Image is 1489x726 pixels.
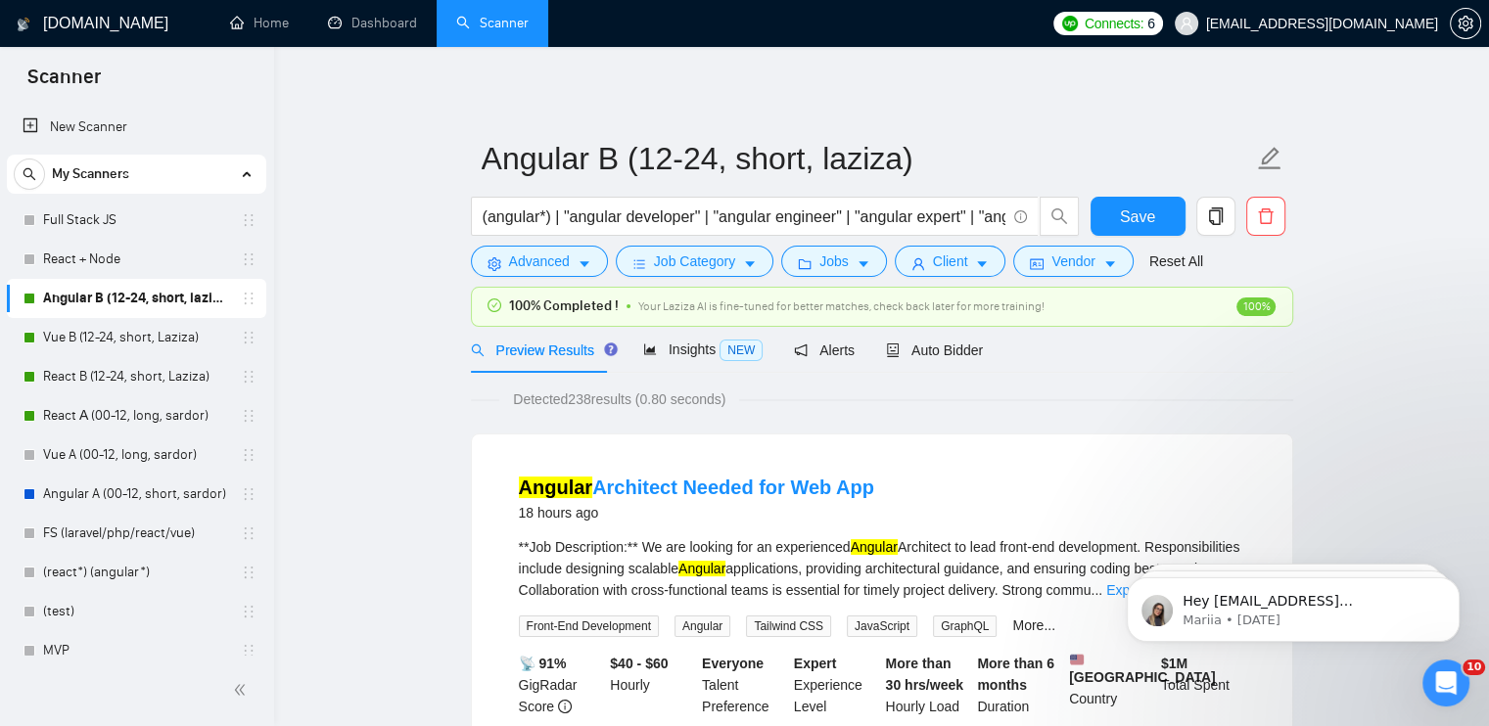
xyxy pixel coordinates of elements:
span: search [1041,207,1078,225]
img: upwork-logo.png [1062,16,1078,31]
span: caret-down [743,256,757,271]
a: Full Stack JS [43,201,229,240]
b: $40 - $60 [610,656,668,671]
span: Auto Bidder [886,342,983,358]
span: Save [1120,204,1155,229]
div: Country [1065,653,1157,717]
button: userClientcaret-down [895,246,1006,277]
span: notification [794,343,808,357]
button: settingAdvancedcaret-down [471,246,608,277]
div: Experience Level [790,653,882,717]
span: 100% [1236,297,1276,316]
span: Insights [643,341,763,357]
mark: Angular [851,539,898,555]
iframe: Intercom notifications message [1097,536,1489,673]
span: user [1180,17,1193,30]
li: New Scanner [7,108,266,147]
button: idcardVendorcaret-down [1013,246,1133,277]
span: 10 [1463,659,1485,675]
a: searchScanner [456,15,529,31]
mark: Angular [519,476,593,498]
span: caret-down [578,256,591,271]
span: holder [241,565,256,580]
a: (react*) (angular*) [43,553,229,592]
a: (test) [43,592,229,631]
span: Alerts [794,342,855,358]
button: delete [1246,197,1285,236]
span: Your Laziza AI is fine-tuned for better matches, check back later for more training! [638,299,1045,313]
a: React B (12-24, short, Laziza) [43,357,229,396]
span: Client [933,250,968,272]
span: Vendor [1051,250,1094,272]
a: FS (laravel/php/react/vue) [43,514,229,553]
mark: Angular [678,561,725,576]
span: edit [1257,146,1282,171]
span: holder [241,604,256,619]
a: React А (00-12, long, sardor) [43,396,229,435]
span: Jobs [819,250,849,272]
span: holder [241,330,256,345]
span: delete [1247,207,1284,225]
input: Scanner name... [482,134,1253,183]
span: area-chart [643,342,657,356]
a: Vue B (12-24, short, Laziza) [43,318,229,357]
b: More than 6 months [977,656,1054,693]
span: search [471,343,485,357]
span: copy [1197,207,1234,225]
a: Angular A (00-12, short, sardor) [43,475,229,514]
span: holder [241,486,256,502]
span: Connects: [1085,13,1143,34]
a: Vue A (00-12, long, sardor) [43,435,229,475]
span: Scanner [12,63,116,104]
a: homeHome [230,15,289,31]
span: Front-End Development [519,615,659,637]
b: Everyone [702,656,764,671]
span: holder [241,643,256,658]
span: caret-down [1103,256,1117,271]
span: holder [241,251,256,267]
button: search [14,159,45,190]
a: AngularArchitect Needed for Web App [519,476,874,498]
span: Advanced [509,250,570,272]
img: logo [17,9,30,40]
a: Reset All [1149,250,1203,272]
a: More... [1012,617,1055,633]
a: dashboardDashboard [328,15,417,31]
input: Search Freelance Jobs... [483,204,1005,229]
div: 18 hours ago [519,501,874,524]
span: setting [488,256,501,271]
span: setting [1451,16,1480,31]
span: robot [886,343,900,357]
span: Preview Results [471,342,612,358]
button: copy [1196,197,1235,236]
iframe: Intercom live chat [1422,659,1469,706]
a: New Scanner [23,108,251,147]
div: Hourly [606,653,698,717]
span: holder [241,408,256,424]
span: 100% Completed ! [509,295,619,317]
span: 6 [1147,13,1155,34]
img: 🇺🇸 [1070,653,1084,666]
span: Job Category [654,250,735,272]
b: More than 30 hrs/week [886,656,963,693]
span: My Scanners [52,155,129,194]
span: info-circle [558,700,572,713]
span: user [911,256,925,271]
span: JavaScript [847,615,917,637]
div: Talent Preference [698,653,790,717]
span: caret-down [857,256,870,271]
span: folder [798,256,812,271]
b: Expert [794,656,837,671]
span: NEW [720,340,763,361]
button: setting [1450,8,1481,39]
a: Angular B (12-24, short, laziza) [43,279,229,318]
span: holder [241,369,256,385]
span: ... [1091,582,1102,598]
span: double-left [233,680,253,700]
span: holder [241,212,256,228]
a: setting [1450,16,1481,31]
button: barsJob Categorycaret-down [616,246,773,277]
div: GigRadar Score [515,653,607,717]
